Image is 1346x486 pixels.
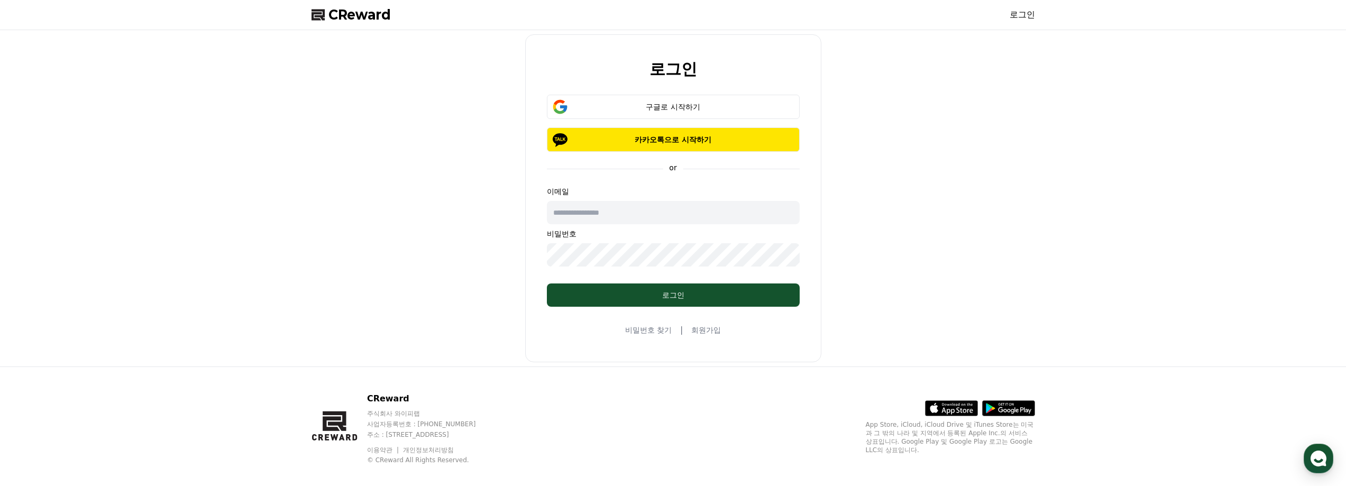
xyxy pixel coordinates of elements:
[97,352,109,360] span: 대화
[547,186,800,197] p: 이메일
[367,430,496,439] p: 주소 : [STREET_ADDRESS]
[562,102,784,112] div: 구글로 시작하기
[33,351,40,360] span: 홈
[367,392,496,405] p: CReward
[649,60,697,78] h2: 로그인
[367,456,496,464] p: © CReward All Rights Reserved.
[367,420,496,428] p: 사업자등록번호 : [PHONE_NUMBER]
[568,290,779,300] div: 로그인
[547,283,800,307] button: 로그인
[367,446,400,454] a: 이용약관
[547,228,800,239] p: 비밀번호
[403,446,454,454] a: 개인정보처리방침
[312,6,391,23] a: CReward
[680,324,683,336] span: |
[367,409,496,418] p: 주식회사 와이피랩
[547,95,800,119] button: 구글로 시작하기
[163,351,176,360] span: 설정
[663,162,683,173] p: or
[547,127,800,152] button: 카카오톡으로 시작하기
[691,325,721,335] a: 회원가입
[328,6,391,23] span: CReward
[866,420,1035,454] p: App Store, iCloud, iCloud Drive 및 iTunes Store는 미국과 그 밖의 나라 및 지역에서 등록된 Apple Inc.의 서비스 상표입니다. Goo...
[625,325,672,335] a: 비밀번호 찾기
[136,335,203,362] a: 설정
[3,335,70,362] a: 홈
[1010,8,1035,21] a: 로그인
[70,335,136,362] a: 대화
[562,134,784,145] p: 카카오톡으로 시작하기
